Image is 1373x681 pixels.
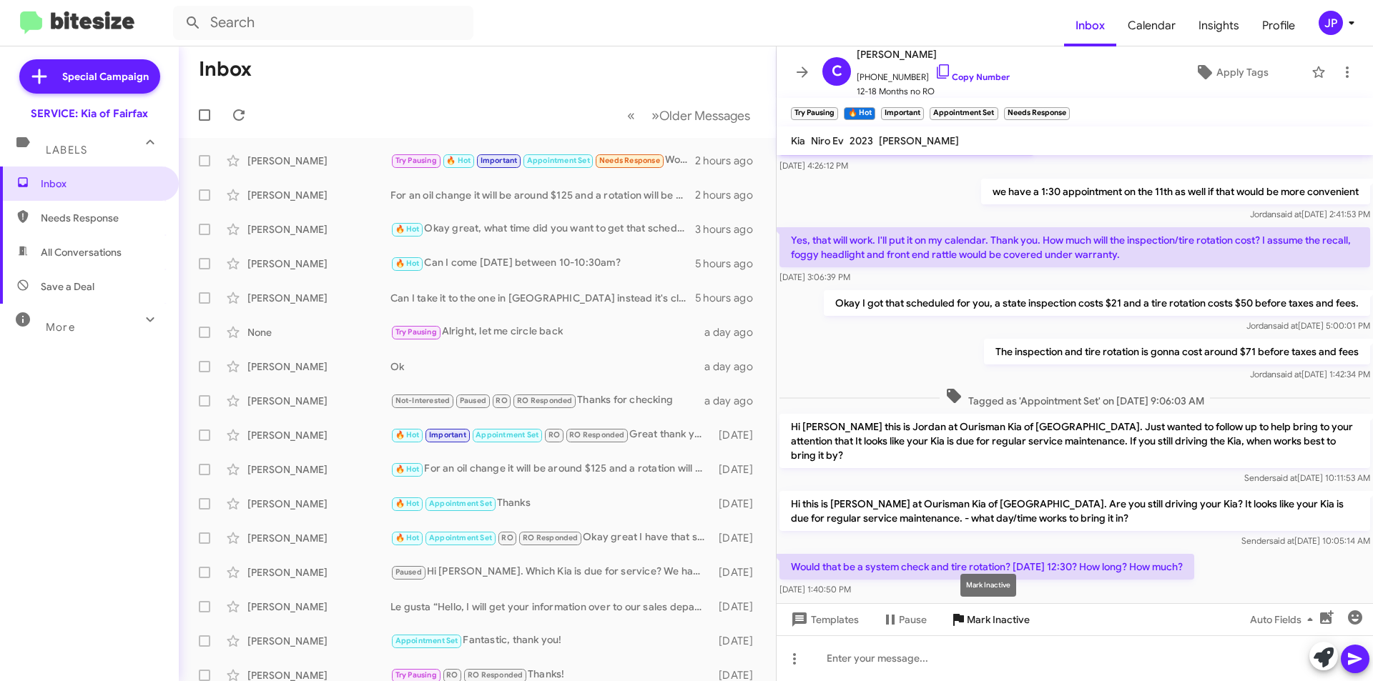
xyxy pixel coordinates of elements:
div: [DATE] [712,565,764,580]
span: Mark Inactive [967,607,1030,632]
p: Yes, that will work. I'll put it on my calendar. Thank you. How much will the inspection/tire rot... [779,227,1370,267]
div: a day ago [704,325,764,339]
span: RO Responded [517,396,572,405]
span: Labels [46,144,87,156]
span: 🔥 Hot [395,224,420,234]
span: Important [481,156,518,165]
span: Kia [791,134,805,147]
span: Jordan [DATE] 5:00:01 PM [1246,320,1370,331]
div: Ok [390,359,704,374]
span: RO Responded [569,430,624,439]
div: [PERSON_NAME] [247,188,390,202]
span: RO [446,670,458,680]
div: Le gusta “Hello, I will get your information over to our sales department!” [390,600,712,614]
p: The inspection and tire rotation is gonna cost around $71 before taxes and fees [984,339,1370,364]
span: Older Messages [659,108,750,124]
p: Hi this is [PERSON_NAME] at Ourisman Kia of [GEOGRAPHIC_DATA]. Are you still driving your Kia? It... [779,491,1370,531]
span: Auto Fields [1250,607,1319,632]
span: More [46,321,75,334]
span: RO [496,396,507,405]
span: 🔥 Hot [446,156,471,165]
span: Sender [DATE] 10:05:14 AM [1241,535,1370,546]
div: a day ago [704,394,764,408]
div: 3 hours ago [695,222,764,237]
div: Hi [PERSON_NAME]. Which Kia is due for service? We have two. We just had the 2022 in this summer,... [390,564,712,580]
span: Templates [788,607,859,632]
span: Try Pausing [395,670,437,680]
small: Try Pausing [791,107,838,120]
button: Templates [777,607,870,632]
span: [PERSON_NAME] [857,46,1010,63]
span: Appointment Set [527,156,590,165]
div: Thanks [390,495,712,512]
a: Inbox [1064,5,1116,46]
a: Calendar [1116,5,1187,46]
div: [PERSON_NAME] [247,462,390,477]
span: Needs Response [599,156,660,165]
span: 🔥 Hot [395,259,420,268]
div: Okay great I have that scheduled for you! [390,530,712,546]
span: Jordan [DATE] 1:42:34 PM [1250,369,1370,379]
span: Try Pausing [395,156,437,165]
button: JP [1306,11,1357,35]
span: Sender [DATE] 10:11:53 AM [1244,472,1370,483]
span: Jordan [DATE] 2:41:53 PM [1250,209,1370,219]
span: All Conversations [41,245,122,259]
div: [DATE] [712,462,764,477]
button: Apply Tags [1158,59,1304,85]
span: [PERSON_NAME] [879,134,959,147]
button: Previous [619,101,644,130]
div: For an oil change it will be around $125 and a rotation will be around $50 before taxes and fees. [390,188,695,202]
div: JP [1319,11,1343,35]
h1: Inbox [199,58,252,81]
div: Can I come [DATE] between 10-10:30am? [390,255,695,272]
span: RO Responded [523,533,578,542]
div: [PERSON_NAME] [247,359,390,374]
span: [PHONE_NUMBER] [857,63,1010,84]
input: Search [173,6,473,40]
span: 🔥 Hot [395,464,420,474]
span: Appointment Set [429,499,492,508]
small: 🔥 Hot [844,107,875,120]
nav: Page navigation example [619,101,759,130]
span: Special Campaign [62,69,149,84]
div: [PERSON_NAME] [247,257,390,271]
small: Needs Response [1004,107,1070,120]
button: Pause [870,607,938,632]
div: [PERSON_NAME] [247,497,390,511]
span: « [627,106,635,124]
div: Okay great, what time did you want to get that scheduled? We generally have availability between ... [390,221,695,237]
div: [PERSON_NAME] [247,222,390,237]
span: said at [1273,320,1298,331]
span: Tagged as 'Appointment Set' on [DATE] 9:06:03 AM [940,387,1210,408]
span: Appointment Set [429,533,492,542]
div: SERVICE: Kia of Fairfax [31,106,148,121]
span: 🔥 Hot [395,430,420,439]
span: [DATE] 1:40:50 PM [779,584,851,595]
span: 🔥 Hot [395,533,420,542]
span: RO [501,533,513,542]
div: Thanks for checking [390,392,704,409]
span: Needs Response [41,211,162,225]
span: Paused [460,396,486,405]
small: Appointment Set [930,107,998,120]
span: said at [1272,472,1297,483]
span: C [832,60,842,83]
span: Apply Tags [1216,59,1269,85]
div: [PERSON_NAME] [247,600,390,614]
span: [DATE] 3:06:39 PM [779,272,850,282]
div: None [247,325,390,339]
a: Insights [1187,5,1251,46]
a: Copy Number [935,71,1010,82]
span: Important [429,430,466,439]
div: 5 hours ago [695,291,764,305]
div: [DATE] [712,634,764,648]
span: Paused [395,567,422,577]
span: » [651,106,659,124]
div: [DATE] [712,497,764,511]
div: [PERSON_NAME] [247,428,390,442]
span: 12-18 Months no RO [857,84,1010,99]
div: [PERSON_NAME] [247,531,390,545]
